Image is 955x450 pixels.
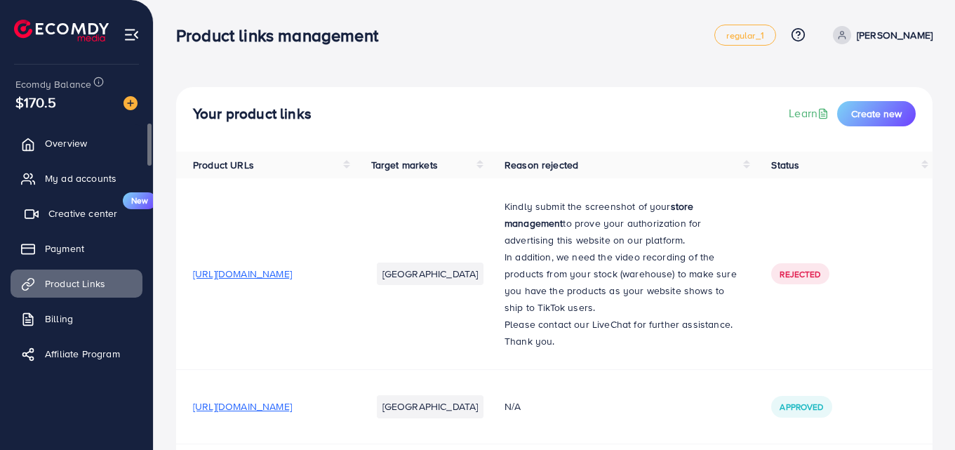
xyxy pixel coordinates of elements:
[45,136,87,150] span: Overview
[780,268,820,280] span: Rejected
[505,198,737,249] p: Kindly submit the screenshot of your to prove your authorization for advertising this website on ...
[505,249,737,316] p: In addition, we need the video recording of the products from your stock (warehouse) to make sure...
[505,158,578,172] span: Reason rejected
[377,395,484,418] li: [GEOGRAPHIC_DATA]
[11,340,142,368] a: Affiliate Program
[837,101,916,126] button: Create new
[11,129,142,157] a: Overview
[14,20,109,41] img: logo
[857,27,933,44] p: [PERSON_NAME]
[193,399,292,413] span: [URL][DOMAIN_NAME]
[123,27,140,43] img: menu
[11,164,142,192] a: My ad accounts
[176,25,389,46] h3: Product links management
[123,96,138,110] img: image
[15,92,56,112] span: $170.5
[193,105,312,123] h4: Your product links
[45,241,84,256] span: Payment
[789,105,832,121] a: Learn
[377,263,484,285] li: [GEOGRAPHIC_DATA]
[45,277,105,291] span: Product Links
[771,158,799,172] span: Status
[45,312,73,326] span: Billing
[11,270,142,298] a: Product Links
[371,158,438,172] span: Target markets
[45,347,120,361] span: Affiliate Program
[15,77,91,91] span: Ecomdy Balance
[851,107,902,121] span: Create new
[726,31,763,40] span: regular_1
[827,26,933,44] a: [PERSON_NAME]
[45,171,116,185] span: My ad accounts
[11,199,142,227] a: Creative centerNew
[505,316,737,350] p: Please contact our LiveChat for further assistance. Thank you.
[714,25,775,46] a: regular_1
[505,399,521,413] span: N/A
[193,158,254,172] span: Product URLs
[11,234,142,263] a: Payment
[780,401,823,413] span: Approved
[48,206,117,220] span: Creative center
[11,305,142,333] a: Billing
[123,192,156,209] span: New
[895,387,944,439] iframe: Chat
[193,267,292,281] span: [URL][DOMAIN_NAME]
